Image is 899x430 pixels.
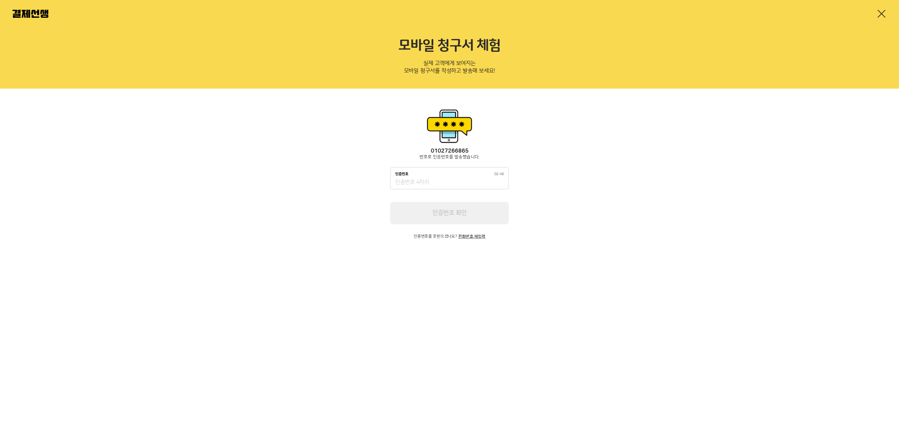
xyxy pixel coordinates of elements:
[425,107,474,145] img: 휴대폰인증 이미지
[12,58,887,79] p: 실제 고객에게 보여지는 모바일 청구서를 작성하고 발송해 보세요!
[395,179,504,186] input: 인증번호02:48
[390,202,509,224] button: 인증번호 확인
[12,10,48,18] img: 결제선생
[395,172,409,176] p: 인증번호
[494,172,504,176] span: 02:48
[390,148,509,154] p: 01027266865
[12,37,887,54] h2: 모바일 청구서 체험
[458,234,485,239] button: 전화번호 재입력
[390,234,509,239] p: 인증번호를 못받으셨나요?
[390,154,509,159] p: 번호로 인증번호를 발송했습니다.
